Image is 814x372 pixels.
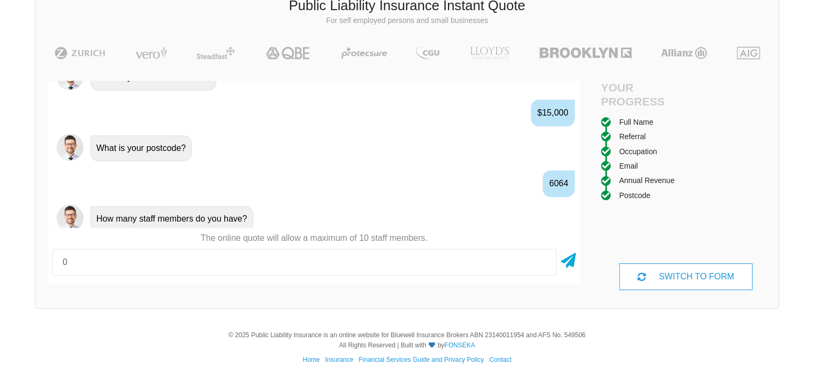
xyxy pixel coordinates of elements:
[601,81,686,108] h4: Your Progress
[733,47,764,59] img: AIG | Public Liability Insurance
[543,170,575,197] div: 6064
[619,146,657,157] div: Occupation
[464,47,515,59] img: LLOYD's | Public Liability Insurance
[619,116,653,128] div: Full Name
[619,160,638,172] div: Email
[337,47,391,59] img: Protecsure | Public Liability Insurance
[656,47,712,59] img: Allianz | Public Liability Insurance
[619,131,646,142] div: Referral
[325,356,353,363] a: Insurance
[52,249,557,276] input: Number of staff
[192,47,239,59] img: Steadfast | Public Liability Insurance
[359,356,484,363] a: Financial Services Guide and Privacy Policy
[619,174,675,186] div: Annual Revenue
[531,100,575,126] div: $15,000
[535,47,635,59] img: Brooklyn | Public Liability Insurance
[48,232,580,244] p: The online quote will allow a maximum of 10 staff members.
[302,356,319,363] a: Home
[131,47,172,59] img: Vero | Public Liability Insurance
[412,47,444,59] img: CGU | Public Liability Insurance
[489,356,511,363] a: Contact
[90,206,253,232] div: How many staff members do you have?
[43,16,771,26] p: For self employed persons and small businesses
[90,135,192,161] div: What is your postcode?
[619,189,650,201] div: Postcode
[50,47,110,59] img: Zurich | Public Liability Insurance
[57,204,83,231] img: Chatbot | PLI
[444,341,475,349] a: FONSEKA
[619,263,752,290] div: SWITCH TO FORM
[260,47,317,59] img: QBE | Public Liability Insurance
[57,134,83,161] img: Chatbot | PLI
